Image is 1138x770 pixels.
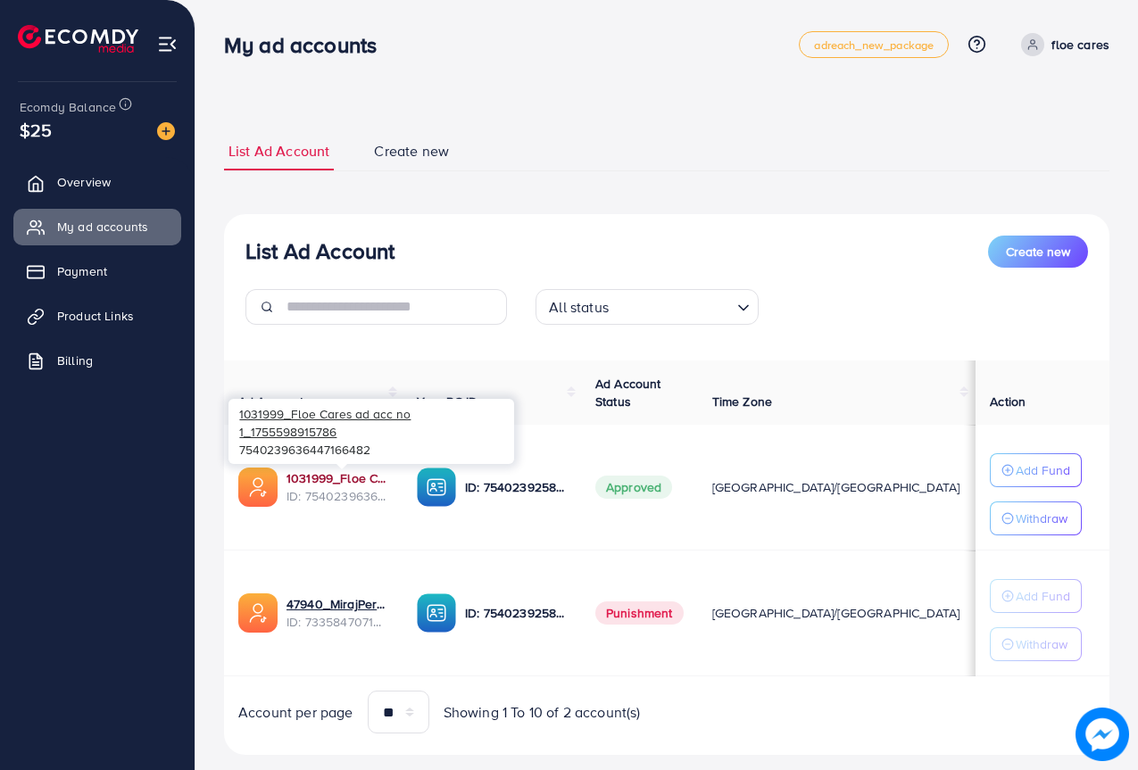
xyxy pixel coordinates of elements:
span: Approved [595,476,672,499]
a: My ad accounts [13,209,181,244]
span: Payment [57,262,107,280]
button: Withdraw [990,501,1082,535]
span: My ad accounts [57,218,148,236]
a: adreach_new_package [799,31,949,58]
p: Add Fund [1016,585,1070,607]
span: Billing [57,352,93,369]
h3: My ad accounts [224,32,391,58]
img: menu [157,34,178,54]
a: Product Links [13,298,181,334]
img: ic-ads-acc.e4c84228.svg [238,468,278,507]
span: Account per page [238,702,353,723]
img: image [157,122,175,140]
button: Withdraw [990,627,1082,661]
a: 47940_MirajPerfumes_1708010012354 [287,595,388,613]
p: Add Fund [1016,460,1070,481]
a: 1031999_Floe Cares ad acc no 1_1755598915786 [287,469,388,487]
span: Ad Account Status [595,375,661,410]
span: $25 [20,117,52,143]
span: Product Links [57,307,134,325]
h3: List Ad Account [245,238,395,264]
div: <span class='underline'>47940_MirajPerfumes_1708010012354</span></br>7335847071930531842 [287,595,388,632]
span: All status [545,294,612,320]
p: Withdraw [1016,633,1067,655]
span: Punishment [595,601,684,625]
div: 7540239636447166482 [228,399,514,463]
button: Create new [988,236,1088,268]
span: Your BC ID [417,393,478,410]
span: Ad Account [238,393,304,410]
img: ic-ba-acc.ded83a64.svg [417,468,456,507]
button: Add Fund [990,453,1082,487]
span: Create new [374,141,449,161]
p: ID: 7540239258766950407 [465,476,567,498]
span: ID: 7335847071930531842 [287,613,388,631]
a: floe cares [1014,33,1109,56]
input: Search for option [614,291,730,320]
span: Action [990,393,1026,410]
p: Withdraw [1016,508,1067,529]
p: floe cares [1051,34,1109,55]
span: adreach_new_package [814,39,934,51]
span: 1031999_Floe Cares ad acc no 1_1755598915786 [239,405,411,440]
a: Overview [13,164,181,200]
span: Showing 1 To 10 of 2 account(s) [444,702,641,723]
img: ic-ba-acc.ded83a64.svg [417,593,456,633]
span: Ecomdy Balance [20,98,116,116]
button: Add Fund [990,579,1082,613]
span: [GEOGRAPHIC_DATA]/[GEOGRAPHIC_DATA] [712,478,960,496]
img: image [1076,708,1129,761]
a: Payment [13,253,181,289]
span: Overview [57,173,111,191]
a: Billing [13,343,181,378]
span: List Ad Account [228,141,329,161]
span: Create new [1006,243,1070,261]
span: [GEOGRAPHIC_DATA]/[GEOGRAPHIC_DATA] [712,604,960,622]
img: logo [18,25,138,53]
span: Time Zone [712,393,772,410]
img: ic-ads-acc.e4c84228.svg [238,593,278,633]
div: Search for option [536,289,759,325]
span: ID: 7540239636447166482 [287,487,388,505]
p: ID: 7540239258766950407 [465,602,567,624]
